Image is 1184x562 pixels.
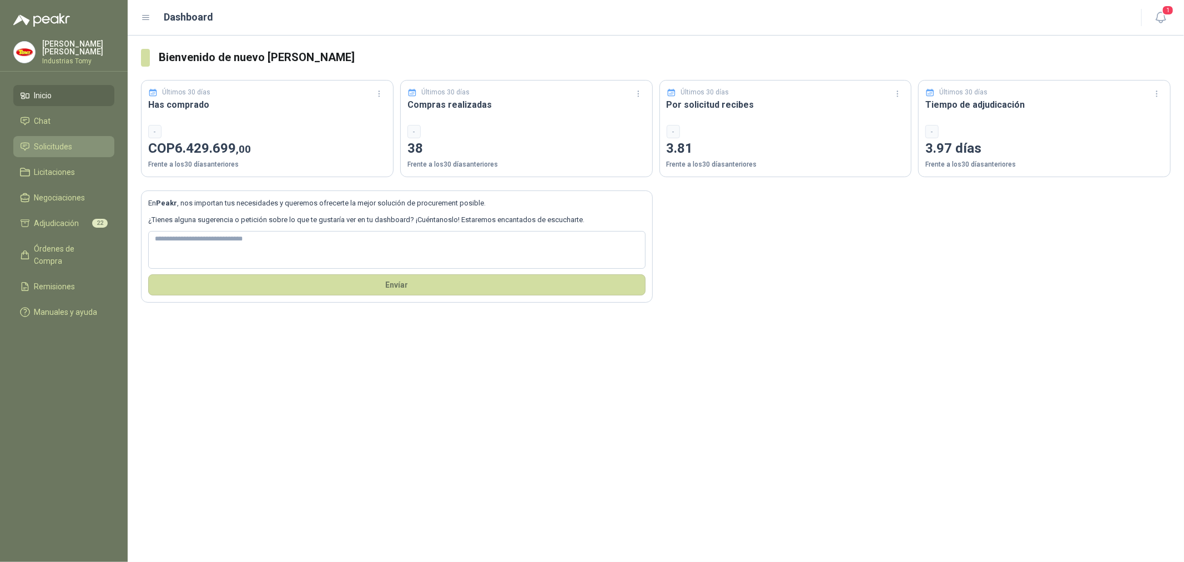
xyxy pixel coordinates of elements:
p: 38 [407,138,646,159]
span: Licitaciones [34,166,75,178]
p: 3.81 [667,138,905,159]
div: - [925,125,939,138]
a: Negociaciones [13,187,114,208]
span: Adjudicación [34,217,79,229]
p: ¿Tienes alguna sugerencia o petición sobre lo que te gustaría ver en tu dashboard? ¡Cuéntanoslo! ... [148,214,646,225]
a: Licitaciones [13,162,114,183]
p: Industrias Tomy [42,58,114,64]
p: Últimos 30 días [421,87,470,98]
p: Últimos 30 días [163,87,211,98]
span: 1 [1162,5,1174,16]
a: Remisiones [13,276,114,297]
p: En , nos importan tus necesidades y queremos ofrecerte la mejor solución de procurement posible. [148,198,646,209]
a: Manuales y ayuda [13,302,114,323]
a: Adjudicación22 [13,213,114,234]
div: - [148,125,162,138]
p: Frente a los 30 días anteriores [407,159,646,170]
a: Solicitudes [13,136,114,157]
a: Chat [13,111,114,132]
h3: Por solicitud recibes [667,98,905,112]
span: ,00 [236,143,251,155]
p: Frente a los 30 días anteriores [667,159,905,170]
p: COP [148,138,386,159]
span: Órdenes de Compra [34,243,104,267]
h3: Compras realizadas [407,98,646,112]
span: Solicitudes [34,140,73,153]
div: - [407,125,421,138]
span: 22 [92,219,108,228]
span: Chat [34,115,51,127]
b: Peakr [156,199,177,207]
p: Frente a los 30 días anteriores [148,159,386,170]
p: [PERSON_NAME] [PERSON_NAME] [42,40,114,56]
p: 3.97 días [925,138,1163,159]
p: Frente a los 30 días anteriores [925,159,1163,170]
span: Remisiones [34,280,75,293]
p: Últimos 30 días [940,87,988,98]
span: Inicio [34,89,52,102]
span: Manuales y ayuda [34,306,98,318]
div: - [667,125,680,138]
h3: Bienvenido de nuevo [PERSON_NAME] [159,49,1171,66]
p: Últimos 30 días [681,87,729,98]
span: Negociaciones [34,192,85,204]
span: 6.429.699 [175,140,251,156]
h1: Dashboard [164,9,214,25]
button: 1 [1151,8,1171,28]
h3: Tiempo de adjudicación [925,98,1163,112]
img: Logo peakr [13,13,70,27]
button: Envíar [148,274,646,295]
img: Company Logo [14,42,35,63]
h3: Has comprado [148,98,386,112]
a: Órdenes de Compra [13,238,114,272]
a: Inicio [13,85,114,106]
